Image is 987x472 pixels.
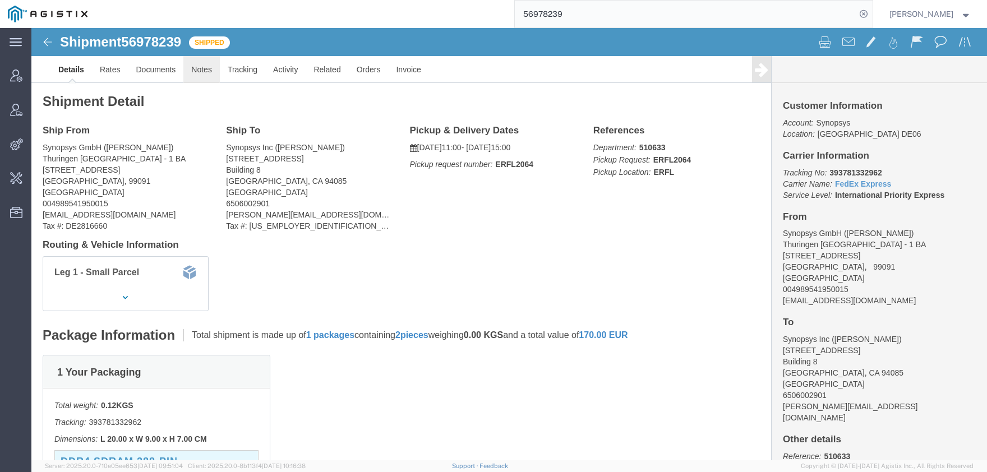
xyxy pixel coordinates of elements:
iframe: FS Legacy Container [31,28,987,460]
button: [PERSON_NAME] [889,7,972,21]
span: Carrie Virgilio [889,8,953,20]
input: Search for shipment number, reference number [515,1,856,27]
a: Support [452,462,480,469]
span: [DATE] 09:51:04 [137,462,183,469]
img: logo [8,6,87,22]
span: Client: 2025.20.0-8b113f4 [188,462,306,469]
span: Copyright © [DATE]-[DATE] Agistix Inc., All Rights Reserved [801,461,974,471]
span: [DATE] 10:16:38 [262,462,306,469]
a: Feedback [479,462,508,469]
span: Server: 2025.20.0-710e05ee653 [45,462,183,469]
